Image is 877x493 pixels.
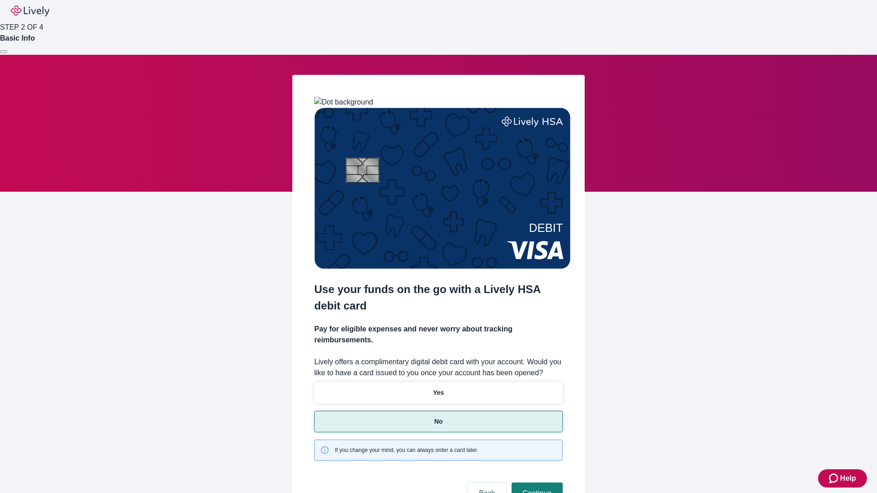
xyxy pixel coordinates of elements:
p: No [434,417,443,426]
button: No [314,411,563,432]
span: Help [840,473,856,484]
img: Dot background [314,97,373,108]
img: Lively [11,5,49,16]
img: Debit card [314,108,571,269]
button: Zendesk support iconHelp [818,469,867,488]
h2: Use your funds on the go with a Lively HSA debit card [314,281,563,314]
h4: Pay for eligible expenses and never worry about tracking reimbursements. [314,324,563,346]
p: Yes [433,388,444,398]
span: If you change your mind, you can always order a card later. [335,446,478,454]
label: Lively offers a complimentary digital debit card with your account. Would you like to have a card... [314,357,563,378]
button: Yes [314,382,563,404]
svg: Zendesk support icon [829,473,840,484]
